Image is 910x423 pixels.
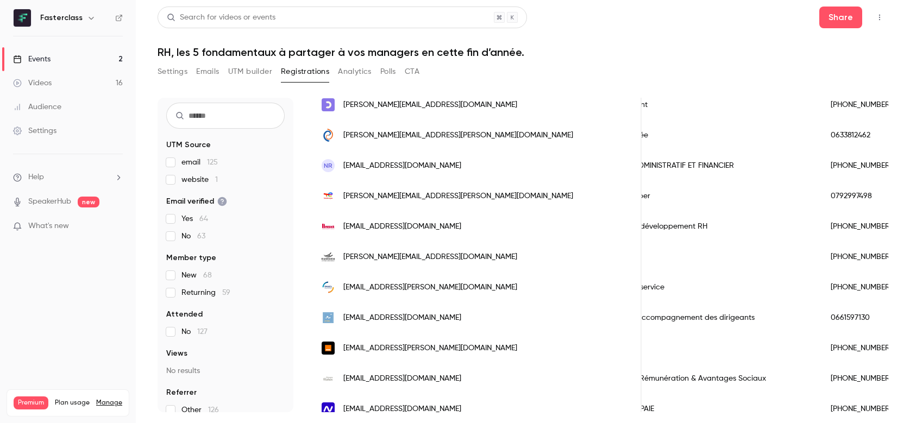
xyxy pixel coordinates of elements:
[820,120,903,150] div: 0633812462
[570,302,820,333] div: Consultante en accompagnement des dirigeants
[78,197,99,207] span: new
[123,68,132,77] img: tab_keywords_by_traffic_grey.svg
[167,12,275,23] div: Search for videos or events
[405,63,419,80] button: CTA
[44,68,53,77] img: tab_domain_overview_orange.svg
[820,302,903,333] div: 0661597130
[181,326,208,337] span: No
[13,102,61,112] div: Audience
[343,251,517,263] span: [PERSON_NAME][EMAIL_ADDRESS][DOMAIN_NAME]
[197,232,205,240] span: 63
[820,211,903,242] div: [PHONE_NUMBER]
[166,252,216,263] span: Member type
[570,90,820,120] div: Executive assistant
[197,328,208,336] span: 127
[820,181,903,211] div: 0792997498
[343,130,573,141] span: [PERSON_NAME][EMAIL_ADDRESS][PERSON_NAME][DOMAIN_NAME]
[96,399,122,407] a: Manage
[322,372,335,385] img: groupe-filatex.com
[820,242,903,272] div: [PHONE_NUMBER]
[28,196,71,207] a: SpeakerHub
[181,287,230,298] span: Returning
[343,312,461,324] span: [EMAIL_ADDRESS][DOMAIN_NAME]
[196,63,219,80] button: Emails
[158,46,888,59] h1: RH, les 5 fondamentaux à partager à vos managers en cette fin d’année.
[322,190,335,203] img: totalenergies.com
[14,9,31,27] img: Fasterclass
[203,272,212,279] span: 68
[40,12,83,23] h6: Fasterclass
[322,98,335,111] img: openclassrooms.com
[166,309,203,320] span: Attended
[55,399,90,407] span: Plan usage
[324,161,332,171] span: NR
[343,191,573,202] span: [PERSON_NAME][EMAIL_ADDRESS][PERSON_NAME][DOMAIN_NAME]
[343,403,461,415] span: [EMAIL_ADDRESS][DOMAIN_NAME]
[13,54,51,65] div: Events
[322,342,335,355] img: orange.com
[322,129,335,142] img: interetsens.com
[322,402,335,415] img: konecta.com
[56,70,84,77] div: Domaine
[14,396,48,409] span: Premium
[30,17,53,26] div: v 4.0.25
[343,282,517,293] span: [EMAIL_ADDRESS][PERSON_NAME][DOMAIN_NAME]
[222,289,230,296] span: 59
[207,159,218,166] span: 125
[343,373,461,384] span: [EMAIL_ADDRESS][DOMAIN_NAME]
[820,150,903,181] div: [PHONE_NUMBER]
[166,140,285,415] section: facet-groups
[166,140,211,150] span: UTM Source
[281,63,329,80] button: Registrations
[228,63,272,80] button: UTM builder
[166,387,197,398] span: Referrer
[13,78,52,89] div: Videos
[215,176,218,184] span: 1
[570,211,820,242] div: Responsable de développement RH
[135,70,166,77] div: Mots-clés
[158,63,187,80] button: Settings
[181,157,218,168] span: email
[570,150,820,181] div: RESPONSABLE ADMINISTRATIF ET FINANCIER
[199,215,208,223] span: 64
[28,172,44,183] span: Help
[322,281,335,294] img: smacl.fr
[343,99,517,111] span: [PERSON_NAME][EMAIL_ADDRESS][DOMAIN_NAME]
[181,270,212,281] span: New
[820,90,903,120] div: [PHONE_NUMBER]
[820,272,903,302] div: [PHONE_NUMBER]
[181,405,219,415] span: Other
[322,220,335,233] img: newpack.com
[28,28,123,37] div: Domaine: [DOMAIN_NAME]
[338,63,372,80] button: Analytics
[343,343,517,354] span: [EMAIL_ADDRESS][PERSON_NAME][DOMAIN_NAME]
[166,348,187,359] span: Views
[208,406,219,414] span: 126
[166,196,227,207] span: Email verified
[570,181,820,211] div: Sr Talent Developer
[181,231,205,242] span: No
[28,220,69,232] span: What's new
[570,242,820,272] div: DAF
[570,120,820,150] div: Directrice associée
[570,333,820,363] div: Relation Sociale
[166,365,285,376] p: No results
[322,311,335,324] img: atome47.fr
[570,272,820,302] div: Responsable de service
[13,172,123,183] li: help-dropdown-opener
[110,222,123,231] iframe: Noticeable Trigger
[17,28,26,37] img: website_grey.svg
[343,221,461,232] span: [EMAIL_ADDRESS][DOMAIN_NAME]
[322,250,335,263] img: eureden.com
[819,7,862,28] button: Share
[17,17,26,26] img: logo_orange.svg
[570,363,820,394] div: Senior Manager Rémunération & Avantages Sociaux
[820,363,903,394] div: [PHONE_NUMBER]
[181,174,218,185] span: website
[13,125,57,136] div: Settings
[343,160,461,172] span: [EMAIL_ADDRESS][DOMAIN_NAME]
[380,63,396,80] button: Polls
[181,213,208,224] span: Yes
[820,333,903,363] div: [PHONE_NUMBER]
